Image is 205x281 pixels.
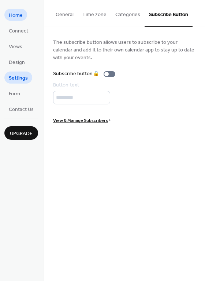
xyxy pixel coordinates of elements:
span: View & Manage Subscribers [53,117,108,124]
span: Home [9,12,23,19]
span: Upgrade [10,130,33,138]
a: Form [4,87,25,99]
span: Form [9,90,20,98]
span: Connect [9,27,28,35]
a: Home [4,9,27,21]
span: Views [9,43,22,51]
span: Design [9,59,25,66]
span: Settings [9,74,28,82]
a: Views [4,40,27,52]
a: Settings [4,72,32,84]
a: Connect [4,24,33,36]
a: Design [4,56,29,68]
a: Contact Us [4,103,38,115]
span: The subscribe button allows users to subscribe to your calendar and add it to their own calendar ... [53,39,196,62]
button: Upgrade [4,126,38,140]
a: View & Manage Subscribers > [53,118,111,122]
span: Contact Us [9,106,34,113]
